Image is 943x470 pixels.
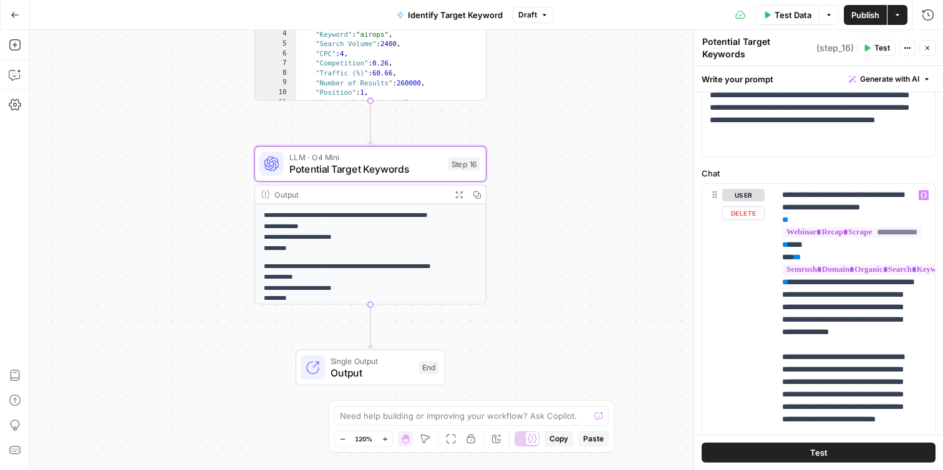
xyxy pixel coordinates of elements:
div: 7 [255,59,296,69]
div: 5 [255,39,296,49]
span: Publish [851,9,879,21]
div: 6 [255,49,296,59]
span: Potential Target Keywords [289,161,442,176]
span: Copy [549,433,568,444]
span: Identify Target Keyword [408,9,503,21]
g: Edge from step_16 to end [368,305,372,348]
button: user [722,189,765,201]
div: 8 [255,69,296,79]
button: Copy [544,431,573,447]
label: Chat [702,167,936,180]
div: 10 [255,88,296,98]
button: Test Data [755,5,819,25]
g: Edge from step_15 to step_16 [368,101,372,145]
span: Test [810,446,828,459]
div: 4 [255,30,296,40]
div: Single OutputOutputEnd [254,350,486,386]
div: Write your prompt [694,66,943,92]
span: Test [874,42,890,54]
div: Output [274,188,445,200]
div: 11 [255,98,296,108]
span: Single Output [331,355,413,367]
span: Paste [583,433,604,444]
div: 9 [255,79,296,89]
button: Identify Target Keyword [389,5,510,25]
button: Test [858,40,896,56]
button: Draft [513,7,554,23]
span: LLM · O4 Mini [289,151,442,163]
div: End [419,361,438,375]
button: Delete [722,206,765,220]
span: 120% [355,434,372,444]
span: Draft [518,9,537,21]
button: Test [702,443,936,463]
button: Generate with AI [844,71,936,87]
span: Output [331,365,413,380]
span: Generate with AI [860,74,919,85]
button: Publish [844,5,887,25]
span: Test Data [775,9,811,21]
div: Step 16 [448,157,480,171]
button: Paste [578,431,609,447]
span: ( step_16 ) [816,42,854,54]
textarea: Potential Target Keywords [702,36,813,60]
